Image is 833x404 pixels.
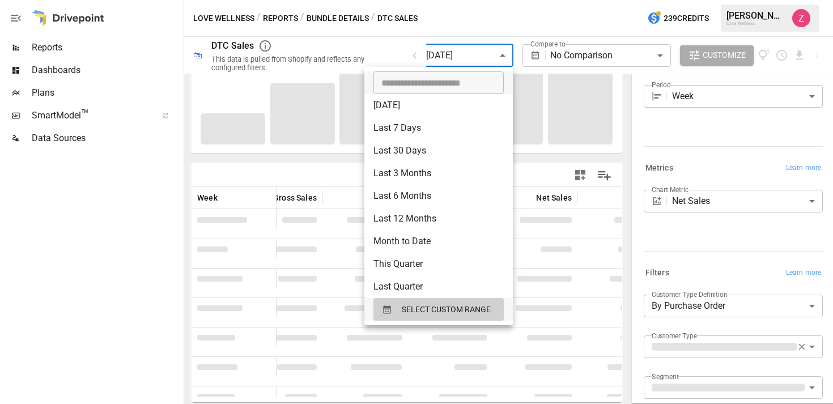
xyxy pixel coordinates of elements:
li: Last 3 Months [364,162,513,185]
li: [DATE] [364,94,513,117]
li: Last 7 Days [364,117,513,139]
li: Month to Date [364,230,513,253]
span: SELECT CUSTOM RANGE [402,303,491,317]
li: This Quarter [364,253,513,275]
li: Last 12 Months [364,207,513,230]
li: Last Quarter [364,275,513,298]
button: SELECT CUSTOM RANGE [373,298,504,321]
li: Last 6 Months [364,185,513,207]
li: Last 30 Days [364,139,513,162]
